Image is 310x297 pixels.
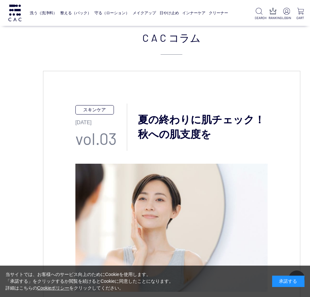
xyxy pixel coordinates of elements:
[75,115,127,126] p: [DATE]
[30,6,57,20] a: 洗う（洗浄料）
[269,16,277,20] p: RANKING
[75,164,268,292] img: 夏の終わりに肌チェック！秋への肌支度を
[282,8,291,20] a: LOGIN
[169,30,201,45] span: コラム
[160,6,179,20] a: 日やけ止め
[7,5,22,21] img: logo
[282,16,291,20] p: LOGIN
[133,6,156,20] a: メイクアップ
[209,6,228,20] a: クリーナー
[255,16,263,20] p: SEARCH
[94,6,129,20] a: 守る（ローション）
[182,6,205,20] a: インナーケア
[60,6,91,20] a: 整える（パック）
[127,113,268,142] h3: 夏の終わりに肌チェック！ 秋への肌支度を
[75,126,127,151] p: vol.03
[296,8,305,20] a: CART
[75,105,114,115] p: スキンケア
[296,16,305,20] p: CART
[43,30,300,55] h2: CAC
[6,271,174,291] div: 当サイトでは、お客様へのサービス向上のためにCookieを使用します。 「承諾する」をクリックするか閲覧を続けるとCookieに同意したことになります。 詳細はこちらの をクリックしてください。
[272,276,304,287] div: 承諾する
[37,285,70,291] a: Cookieポリシー
[255,8,263,20] a: SEARCH
[269,8,277,20] a: RANKING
